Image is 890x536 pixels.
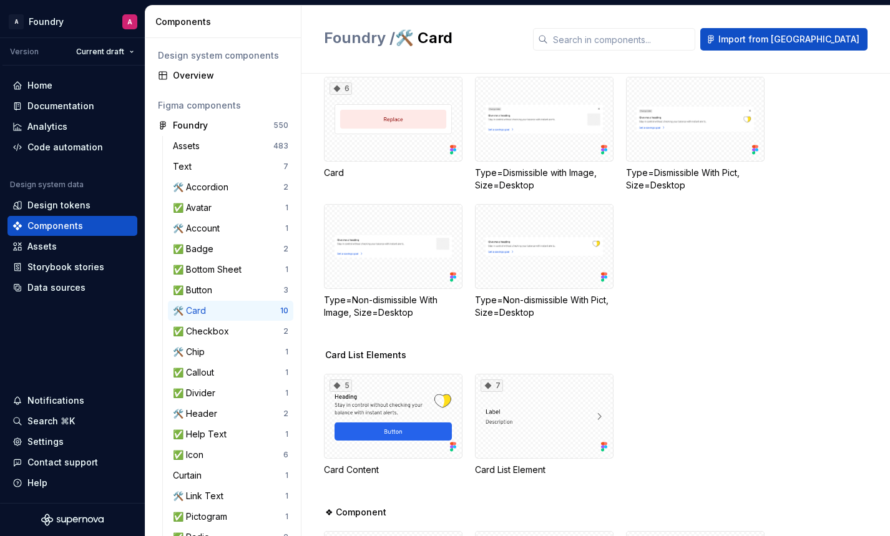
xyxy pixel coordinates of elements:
a: Assets483 [168,136,293,156]
div: Foundry [29,16,64,28]
button: Search ⌘K [7,411,137,431]
div: 1 [285,265,288,275]
a: Code automation [7,137,137,157]
div: 7Card List Element [475,374,614,476]
input: Search in components... [548,28,695,51]
div: 10 [280,306,288,316]
a: ✅ Divider1 [168,383,293,403]
div: Card List Element [475,464,614,476]
div: Curtain [173,469,207,482]
div: 1 [285,470,288,480]
span: Foundry / [324,29,395,47]
div: 1 [285,223,288,233]
a: ✅ Icon6 [168,445,293,465]
button: AFoundryA [2,8,142,35]
div: Design tokens [27,199,90,212]
a: Home [7,76,137,95]
a: Text7 [168,157,293,177]
div: Assets [27,240,57,253]
div: Data sources [27,281,86,294]
div: 7 [283,162,288,172]
div: A [9,14,24,29]
div: Text [173,160,197,173]
div: 🛠️ Link Text [173,490,228,502]
div: Contact support [27,456,98,469]
div: Search ⌘K [27,415,75,427]
div: 6Card [324,77,462,192]
a: 🛠️ Account1 [168,218,293,238]
div: Type=Dismissible With Pict, Size=Desktop [626,167,765,192]
div: 1 [285,203,288,213]
div: ✅ Avatar [173,202,217,214]
div: 3 [283,285,288,295]
a: Documentation [7,96,137,116]
div: ✅ Help Text [173,428,232,441]
div: Type=Non-dismissible With Image, Size=Desktop [324,294,462,319]
div: 483 [273,141,288,151]
div: Type=Dismissible with Image, Size=Desktop [475,167,614,192]
span: ❖ Component [325,506,386,519]
a: ✅ Badge2 [168,239,293,259]
span: Import from [GEOGRAPHIC_DATA] [718,33,859,46]
div: 6 [330,82,352,95]
button: Current draft [71,43,140,61]
div: Design system data [10,180,84,190]
div: 🛠️ Account [173,222,225,235]
div: 1 [285,491,288,501]
div: Components [27,220,83,232]
div: Code automation [27,141,103,153]
a: ✅ Button3 [168,280,293,300]
a: ✅ Callout1 [168,363,293,383]
div: Settings [27,436,64,448]
div: Notifications [27,394,84,407]
div: Documentation [27,100,94,112]
a: Storybook stories [7,257,137,277]
div: 🛠️ Header [173,407,222,420]
div: 🛠️ Card [173,305,211,317]
a: ✅ Help Text1 [168,424,293,444]
a: 🛠️ Link Text1 [168,486,293,506]
a: Analytics [7,117,137,137]
div: 🛠️ Chip [173,346,210,358]
div: ✅ Bottom Sheet [173,263,247,276]
div: 2 [283,409,288,419]
div: 1 [285,512,288,522]
a: Components [7,216,137,236]
a: Assets [7,236,137,256]
div: 2 [283,326,288,336]
a: 🛠️ Accordion2 [168,177,293,197]
div: Assets [173,140,205,152]
div: Foundry [173,119,208,132]
div: Type=Non-dismissible With Image, Size=Desktop [324,204,462,319]
div: 7 [481,379,503,392]
div: ✅ Pictogram [173,510,232,523]
a: 🛠️ Chip1 [168,342,293,362]
div: ✅ Divider [173,387,220,399]
div: Home [27,79,52,92]
div: 1 [285,347,288,357]
div: ✅ Callout [173,366,219,379]
a: 🛠️ Header2 [168,404,293,424]
div: 6 [283,450,288,460]
div: Components [155,16,296,28]
a: Curtain1 [168,465,293,485]
div: Storybook stories [27,261,104,273]
div: 5 [330,379,352,392]
div: 1 [285,388,288,398]
div: Help [27,477,47,489]
div: Card Content [324,464,462,476]
a: Settings [7,432,137,452]
div: ✅ Badge [173,243,218,255]
div: Design system components [158,49,288,62]
div: Version [10,47,39,57]
a: Supernova Logo [41,514,104,526]
a: Foundry550 [153,115,293,135]
div: 1 [285,368,288,378]
div: ✅ Checkbox [173,325,234,338]
div: ✅ Button [173,284,217,296]
a: ✅ Bottom Sheet1 [168,260,293,280]
div: ✅ Icon [173,449,208,461]
a: Design tokens [7,195,137,215]
div: Card [324,167,462,179]
button: Notifications [7,391,137,411]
